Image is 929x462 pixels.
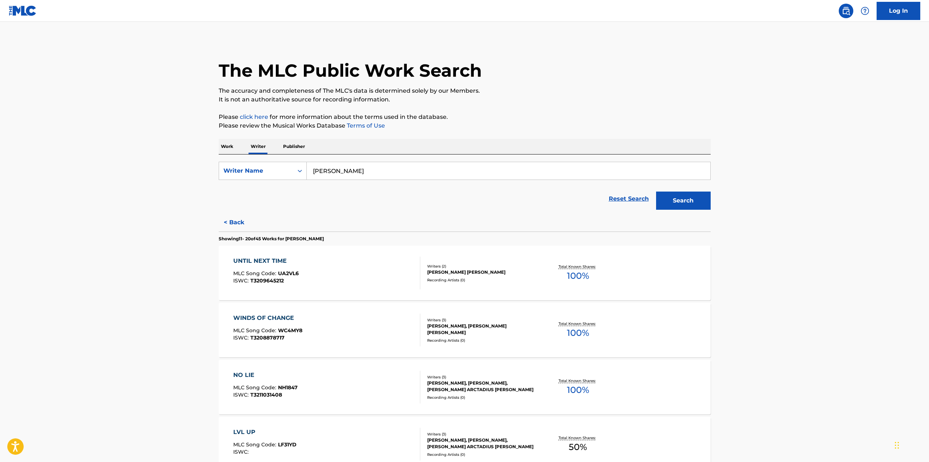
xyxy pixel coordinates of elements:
[233,314,302,322] div: WINDS OF CHANGE
[559,321,598,326] p: Total Known Shares:
[427,264,537,269] div: Writers ( 2 )
[219,303,711,357] a: WINDS OF CHANGEMLC Song Code:WC4MY8ISWC:T3208878717Writers (3)[PERSON_NAME], [PERSON_NAME] [PERSO...
[219,213,262,232] button: < Back
[233,371,298,379] div: NO LIE
[250,391,282,398] span: T3211031408
[240,113,268,120] a: click here
[233,327,278,334] span: MLC Song Code :
[278,384,298,391] span: NH1847
[278,270,299,277] span: UA2VL6
[219,87,711,95] p: The accuracy and completeness of The MLC's data is determined solely by our Members.
[877,2,920,20] a: Log In
[219,236,324,242] p: Showing 11 - 20 of 45 Works for [PERSON_NAME]
[219,113,711,121] p: Please for more information about the terms used in the database.
[839,4,853,18] a: Public Search
[233,270,278,277] span: MLC Song Code :
[219,246,711,300] a: UNTIL NEXT TIMEMLC Song Code:UA2VL6ISWC:T3209645212Writers (2)[PERSON_NAME] [PERSON_NAME]Recordin...
[559,435,598,441] p: Total Known Shares:
[842,7,850,15] img: search
[427,374,537,380] div: Writers ( 3 )
[559,264,598,269] p: Total Known Shares:
[219,60,482,81] h1: The MLC Public Work Search
[567,326,589,340] span: 100 %
[656,192,711,210] button: Search
[893,427,929,462] iframe: Chat Widget
[233,391,250,398] span: ISWC :
[219,95,711,104] p: It is not an authoritative source for recording information.
[219,121,711,130] p: Please review the Musical Works Database
[427,431,537,437] div: Writers ( 3 )
[427,277,537,283] div: Recording Artists ( 0 )
[233,277,250,284] span: ISWC :
[233,384,278,391] span: MLC Song Code :
[605,191,652,207] a: Reset Search
[250,334,285,341] span: T3208878717
[233,257,299,265] div: UNTIL NEXT TIME
[427,437,537,450] div: [PERSON_NAME], [PERSON_NAME], [PERSON_NAME] ARCTADIUS [PERSON_NAME]
[249,139,268,154] p: Writer
[427,395,537,400] div: Recording Artists ( 0 )
[567,269,589,282] span: 100 %
[861,7,869,15] img: help
[233,449,250,455] span: ISWC :
[345,122,385,129] a: Terms of Use
[427,452,537,457] div: Recording Artists ( 0 )
[223,166,289,175] div: Writer Name
[427,269,537,276] div: [PERSON_NAME] [PERSON_NAME]
[427,317,537,323] div: Writers ( 3 )
[219,360,711,414] a: NO LIEMLC Song Code:NH1847ISWC:T3211031408Writers (3)[PERSON_NAME], [PERSON_NAME], [PERSON_NAME] ...
[233,428,297,437] div: LVL UP
[219,139,235,154] p: Work
[569,441,587,454] span: 50 %
[559,378,598,383] p: Total Known Shares:
[278,327,302,334] span: WC4MY8
[219,162,711,213] form: Search Form
[895,434,899,456] div: Drag
[427,380,537,393] div: [PERSON_NAME], [PERSON_NAME], [PERSON_NAME] ARCTADIUS [PERSON_NAME]
[427,338,537,343] div: Recording Artists ( 0 )
[427,323,537,336] div: [PERSON_NAME], [PERSON_NAME] [PERSON_NAME]
[233,441,278,448] span: MLC Song Code :
[858,4,872,18] div: Help
[250,277,284,284] span: T3209645212
[567,383,589,397] span: 100 %
[278,441,297,448] span: LF31YD
[233,334,250,341] span: ISWC :
[281,139,307,154] p: Publisher
[9,5,37,16] img: MLC Logo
